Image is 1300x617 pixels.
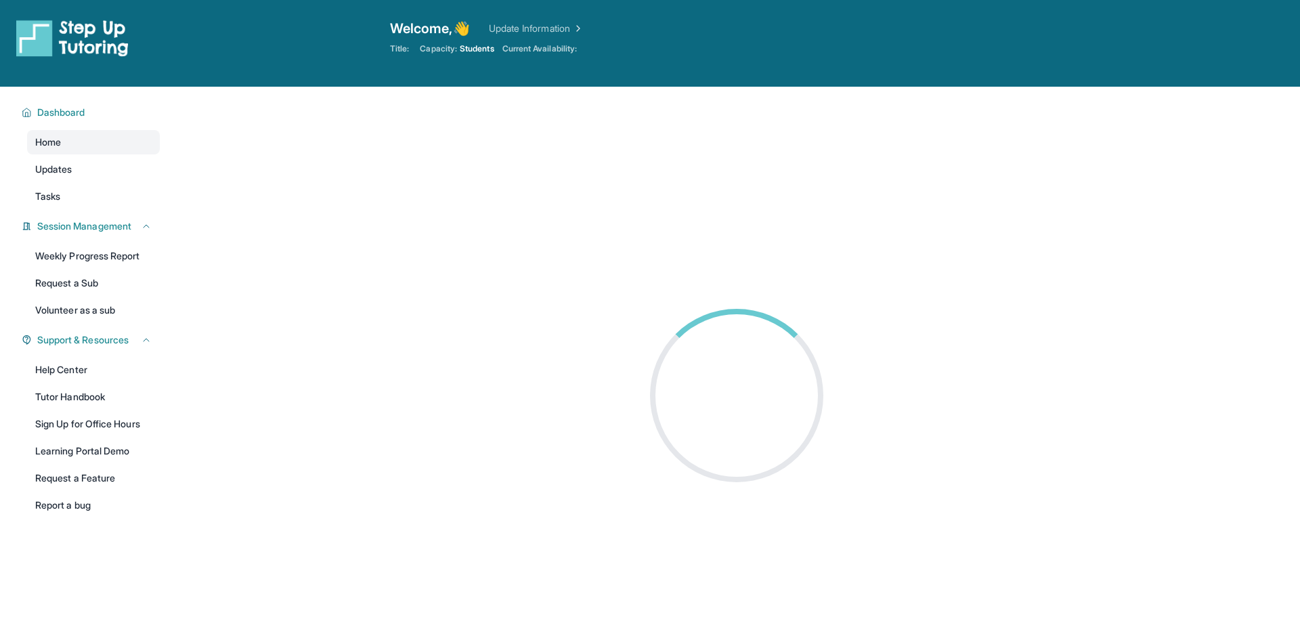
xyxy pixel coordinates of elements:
[390,19,470,38] span: Welcome, 👋
[16,19,129,57] img: logo
[489,22,584,35] a: Update Information
[32,333,152,347] button: Support & Resources
[35,135,61,149] span: Home
[37,219,131,233] span: Session Management
[27,298,160,322] a: Volunteer as a sub
[37,106,85,119] span: Dashboard
[390,43,409,54] span: Title:
[420,43,457,54] span: Capacity:
[27,244,160,268] a: Weekly Progress Report
[35,190,60,203] span: Tasks
[27,466,160,490] a: Request a Feature
[37,333,129,347] span: Support & Resources
[27,493,160,517] a: Report a bug
[27,385,160,409] a: Tutor Handbook
[27,130,160,154] a: Home
[27,439,160,463] a: Learning Portal Demo
[27,157,160,182] a: Updates
[502,43,577,54] span: Current Availability:
[460,43,494,54] span: Students
[27,412,160,436] a: Sign Up for Office Hours
[27,184,160,209] a: Tasks
[35,163,72,176] span: Updates
[570,22,584,35] img: Chevron Right
[32,219,152,233] button: Session Management
[27,271,160,295] a: Request a Sub
[32,106,152,119] button: Dashboard
[27,358,160,382] a: Help Center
